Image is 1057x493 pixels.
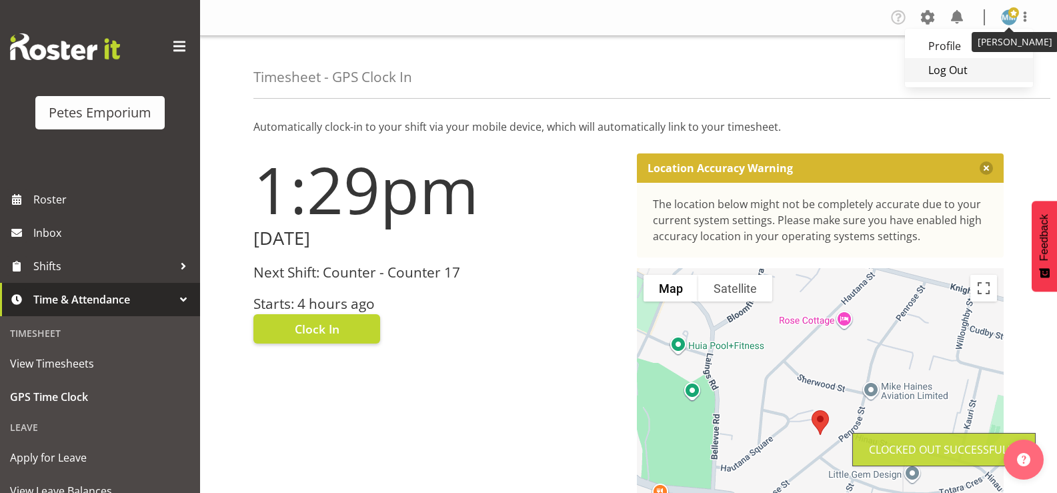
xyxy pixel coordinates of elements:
[1038,214,1050,261] span: Feedback
[253,265,621,280] h3: Next Shift: Counter - Counter 17
[1001,9,1017,25] img: mandy-mosley3858.jpg
[980,161,993,175] button: Close message
[3,380,197,414] a: GPS Time Clock
[10,354,190,374] span: View Timesheets
[253,153,621,225] h1: 1:29pm
[10,387,190,407] span: GPS Time Clock
[3,441,197,474] a: Apply for Leave
[3,347,197,380] a: View Timesheets
[253,119,1004,135] p: Automatically clock-in to your shift via your mobile device, which will automatically link to you...
[49,103,151,123] div: Petes Emporium
[869,442,1019,458] div: Clocked out Successfully
[33,290,173,310] span: Time & Attendance
[644,275,698,302] button: Show street map
[653,196,988,244] div: The location below might not be completely accurate due to your current system settings. Please m...
[33,223,193,243] span: Inbox
[970,275,997,302] button: Toggle fullscreen view
[905,34,1033,58] a: Profile
[698,275,772,302] button: Show satellite imagery
[253,314,380,344] button: Clock In
[10,448,190,468] span: Apply for Leave
[1032,201,1057,292] button: Feedback - Show survey
[295,320,339,338] span: Clock In
[10,33,120,60] img: Rosterit website logo
[33,189,193,209] span: Roster
[648,161,793,175] p: Location Accuracy Warning
[253,69,412,85] h4: Timesheet - GPS Clock In
[905,58,1033,82] a: Log Out
[1017,453,1030,466] img: help-xxl-2.png
[33,256,173,276] span: Shifts
[253,228,621,249] h2: [DATE]
[3,320,197,347] div: Timesheet
[3,414,197,441] div: Leave
[253,296,621,312] h3: Starts: 4 hours ago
